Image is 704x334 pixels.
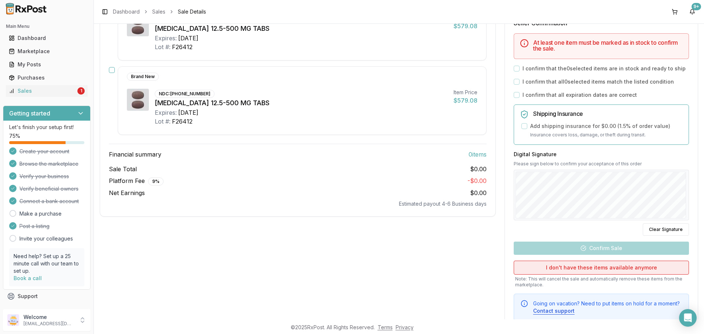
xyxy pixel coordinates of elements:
[6,45,88,58] a: Marketplace
[454,89,477,96] div: Item Price
[533,40,683,51] h5: At least one item must be marked as in stock to confirm the sale.
[178,8,206,15] span: Sale Details
[19,210,62,217] a: Make a purchase
[3,85,91,97] button: Sales1
[109,150,161,159] span: Financial summary
[3,32,91,44] button: Dashboard
[6,32,88,45] a: Dashboard
[155,23,448,34] div: [MEDICAL_DATA] 12.5-500 MG TABS
[178,108,198,117] div: [DATE]
[469,150,487,159] span: 0 item s
[18,306,43,313] span: Feedback
[3,303,91,316] button: Feedback
[9,109,50,118] h3: Getting started
[152,8,165,15] a: Sales
[454,96,477,105] div: $579.08
[178,34,198,43] div: [DATE]
[109,176,164,186] span: Platform Fee
[522,65,686,72] label: I confirm that the 0 selected items are in stock and ready to ship
[514,161,689,167] p: Please sign below to confirm your acceptance of this order
[23,313,74,321] p: Welcome
[396,324,414,330] a: Privacy
[6,84,88,98] a: Sales1
[514,151,689,158] h3: Digital Signature
[686,6,698,18] button: 9+
[77,87,85,95] div: 1
[113,8,206,15] nav: breadcrumb
[155,108,177,117] div: Expires:
[155,98,448,108] div: [MEDICAL_DATA] 12.5-500 MG TABS
[3,72,91,84] button: Purchases
[533,307,575,315] button: Contact support
[643,223,689,236] button: Clear Signature
[530,131,683,139] p: Insurance covers loss, damage, or theft during transit.
[155,34,177,43] div: Expires:
[9,48,85,55] div: Marketplace
[19,235,73,242] a: Invite your colleagues
[19,160,78,168] span: Browse the marketplace
[9,87,76,95] div: Sales
[378,324,393,330] a: Terms
[9,124,84,131] p: Let's finish your setup first!
[533,300,683,315] div: Going on vacation? Need to put items on hold for a moment?
[522,78,674,85] label: I confirm that all 0 selected items match the listed condition
[23,321,74,327] p: [EMAIL_ADDRESS][DOMAIN_NAME]
[109,165,137,173] span: Sale Total
[9,132,20,140] span: 75 %
[533,111,683,117] h5: Shipping Insurance
[19,173,69,180] span: Verify your business
[514,261,689,275] button: I don't have these items available anymore
[19,148,69,155] span: Create your account
[6,23,88,29] h2: Main Menu
[470,189,487,197] span: $0.00
[14,275,42,281] a: Book a call
[172,117,192,126] div: F26412
[470,165,487,173] span: $0.00
[3,3,50,15] img: RxPost Logo
[7,314,19,326] img: User avatar
[514,276,689,288] p: Note: This will cancel the sale and automatically remove these items from the marketplace.
[522,91,637,99] label: I confirm that all expiration dates are correct
[9,61,85,68] div: My Posts
[3,45,91,57] button: Marketplace
[692,3,701,10] div: 9+
[3,290,91,303] button: Support
[530,122,670,130] label: Add shipping insurance for $0.00 ( 1.5 % of order value)
[109,200,487,208] div: Estimated payout 4-6 Business days
[467,177,487,184] span: - $0.00
[109,188,145,197] span: Net Earnings
[9,34,85,42] div: Dashboard
[14,253,80,275] p: Need help? Set up a 25 minute call with our team to set up.
[3,59,91,70] button: My Posts
[113,8,140,15] a: Dashboard
[148,177,164,186] div: 9 %
[155,43,170,51] div: Lot #:
[454,22,477,30] div: $579.08
[127,14,149,36] img: Synjardy 12.5-500 MG TABS
[6,58,88,71] a: My Posts
[127,89,149,111] img: Synjardy 12.5-500 MG TABS
[9,74,85,81] div: Purchases
[172,43,192,51] div: F26412
[19,198,79,205] span: Connect a bank account
[127,73,159,81] div: Brand New
[155,90,214,98] div: NDC: [PHONE_NUMBER]
[6,71,88,84] a: Purchases
[679,309,697,327] div: Open Intercom Messenger
[155,117,170,126] div: Lot #:
[19,223,49,230] span: Post a listing
[19,185,78,192] span: Verify beneficial owners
